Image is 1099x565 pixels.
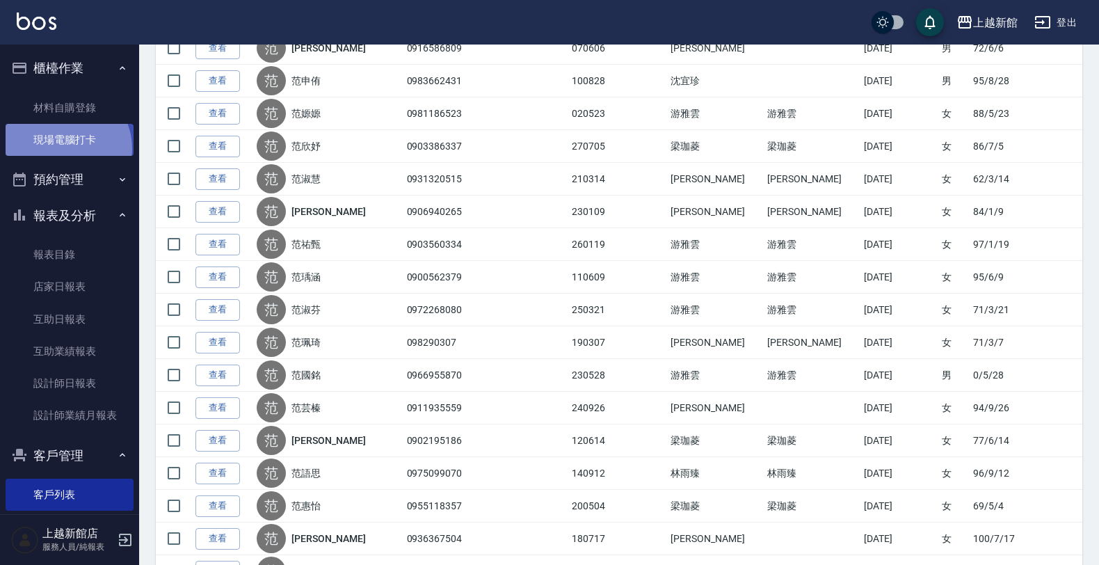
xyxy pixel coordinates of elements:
[970,392,1027,424] td: 94/9/26
[195,103,240,125] a: 查看
[764,359,860,392] td: 游雅雲
[195,397,240,419] a: 查看
[938,261,970,294] td: 女
[6,399,134,431] a: 設計師業績月報表
[764,457,860,490] td: 林雨臻
[951,8,1023,37] button: 上越新館
[195,495,240,517] a: 查看
[938,424,970,457] td: 女
[403,392,568,424] td: 0911935559
[568,359,667,392] td: 230528
[568,228,667,261] td: 260119
[860,392,938,424] td: [DATE]
[568,392,667,424] td: 240926
[403,130,568,163] td: 0903386337
[291,139,321,153] a: 范欣妤
[403,457,568,490] td: 0975099070
[257,132,286,161] div: 范
[667,228,764,261] td: 游雅雲
[938,294,970,326] td: 女
[568,163,667,196] td: 210314
[860,523,938,555] td: [DATE]
[568,196,667,228] td: 230109
[938,163,970,196] td: 女
[1029,10,1082,35] button: 登出
[291,433,365,447] a: [PERSON_NAME]
[291,172,321,186] a: 范淑慧
[938,523,970,555] td: 女
[6,161,134,198] button: 預約管理
[938,392,970,424] td: 女
[568,490,667,523] td: 200504
[860,97,938,130] td: [DATE]
[667,490,764,523] td: 梁珈菱
[860,130,938,163] td: [DATE]
[938,130,970,163] td: 女
[195,70,240,92] a: 查看
[938,457,970,490] td: 女
[860,65,938,97] td: [DATE]
[970,228,1027,261] td: 97/1/19
[970,261,1027,294] td: 95/6/9
[667,523,764,555] td: [PERSON_NAME]
[6,92,134,124] a: 材料自購登錄
[291,466,321,480] a: 范語思
[403,359,568,392] td: 0966955870
[195,299,240,321] a: 查看
[667,392,764,424] td: [PERSON_NAME]
[403,65,568,97] td: 0983662431
[257,524,286,553] div: 范
[860,32,938,65] td: [DATE]
[667,97,764,130] td: 游雅雲
[764,163,860,196] td: [PERSON_NAME]
[667,130,764,163] td: 梁珈菱
[764,294,860,326] td: 游雅雲
[6,335,134,367] a: 互助業績報表
[195,528,240,550] a: 查看
[403,326,568,359] td: 098290307
[17,13,56,30] img: Logo
[257,360,286,390] div: 范
[764,490,860,523] td: 梁珈菱
[403,424,568,457] td: 0902195186
[970,163,1027,196] td: 62/3/14
[257,230,286,259] div: 范
[667,294,764,326] td: 游雅雲
[970,32,1027,65] td: 72/6/6
[291,270,321,284] a: 范瑀涵
[970,65,1027,97] td: 95/8/28
[42,541,113,553] p: 服務人員/純報表
[291,74,321,88] a: 范申侑
[195,201,240,223] a: 查看
[257,197,286,226] div: 范
[195,463,240,484] a: 查看
[568,130,667,163] td: 270705
[6,198,134,234] button: 報表及分析
[860,424,938,457] td: [DATE]
[973,14,1018,31] div: 上越新館
[938,490,970,523] td: 女
[195,266,240,288] a: 查看
[970,490,1027,523] td: 69/5/4
[568,523,667,555] td: 180717
[195,332,240,353] a: 查看
[938,359,970,392] td: 男
[291,205,365,218] a: [PERSON_NAME]
[195,136,240,157] a: 查看
[970,359,1027,392] td: 0/5/28
[291,368,321,382] a: 范國銘
[764,97,860,130] td: 游雅雲
[764,261,860,294] td: 游雅雲
[257,262,286,292] div: 范
[6,438,134,474] button: 客戶管理
[257,328,286,357] div: 范
[6,124,134,156] a: 現場電腦打卡
[257,99,286,128] div: 范
[860,359,938,392] td: [DATE]
[6,271,134,303] a: 店家日報表
[667,424,764,457] td: 梁珈菱
[667,359,764,392] td: 游雅雲
[195,234,240,255] a: 查看
[916,8,944,36] button: save
[291,106,321,120] a: 范嫄嫄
